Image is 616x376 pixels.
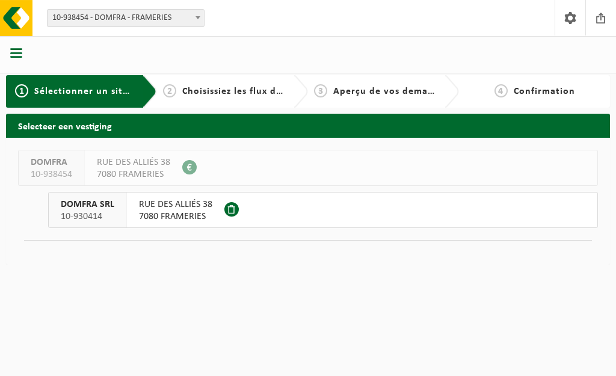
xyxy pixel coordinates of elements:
button: DOMFRA SRL 10-930414 RUE DES ALLIÉS 387080 FRAMERIES [48,192,598,228]
span: Confirmation [514,87,575,96]
span: 7080 FRAMERIES [97,168,170,180]
span: 10-930414 [61,211,114,223]
span: 3 [314,84,327,97]
span: DOMFRA SRL [61,199,114,211]
span: DOMFRA [31,156,72,168]
span: 10-938454 - DOMFRA - FRAMERIES [48,10,204,26]
span: 7080 FRAMERIES [139,211,212,223]
span: 1 [15,84,28,97]
span: RUE DES ALLIÉS 38 [97,156,170,168]
span: Sélectionner un site ici [34,87,142,96]
span: 10-938454 [31,168,72,180]
span: 4 [494,84,508,97]
span: Aperçu de vos demandes [333,87,449,96]
span: Choisissiez les flux de déchets et récipients [182,87,383,96]
span: RUE DES ALLIÉS 38 [139,199,212,211]
span: 10-938454 - DOMFRA - FRAMERIES [47,9,205,27]
h2: Selecteer een vestiging [6,114,610,137]
span: 2 [163,84,176,97]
